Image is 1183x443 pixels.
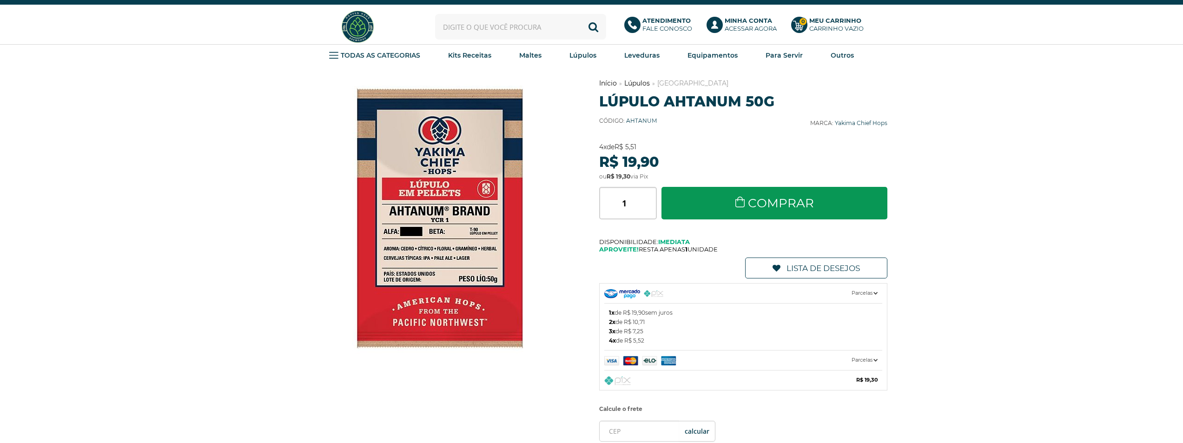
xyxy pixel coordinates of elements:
[766,51,803,60] strong: Para Servir
[599,402,888,416] label: Calcule o frete
[519,51,542,60] strong: Maltes
[642,17,692,33] p: Fale conosco
[609,318,615,325] b: 2x
[599,245,639,253] b: Aproveite!
[604,350,883,370] a: Parcelas
[599,143,636,151] span: de
[569,48,596,62] a: Lúpulos
[809,25,864,33] div: Carrinho Vazio
[745,258,887,278] a: Lista de Desejos
[707,17,782,37] a: Minha ContaAcessar agora
[609,327,643,336] span: de R$ 7,25
[658,238,690,245] b: Imediata
[599,79,617,87] a: Início
[626,117,657,124] span: AHTANUM
[448,51,491,60] strong: Kits Receitas
[809,17,861,24] b: Meu Carrinho
[766,48,803,62] a: Para Servir
[642,17,691,24] b: Atendimento
[852,288,878,298] span: Parcelas
[569,51,596,60] strong: Lúpulos
[810,119,833,126] b: Marca:
[609,309,615,316] b: 1x
[624,17,697,37] a: AtendimentoFale conosco
[831,48,854,62] a: Outros
[687,48,738,62] a: Equipamentos
[852,355,878,365] span: Parcelas
[599,143,607,151] strong: 4x
[657,79,728,87] a: [GEOGRAPHIC_DATA]
[799,18,807,26] strong: 0
[519,48,542,62] a: Maltes
[856,375,878,385] b: R$ 19,30
[329,48,420,62] a: TODAS AS CATEGORIAS
[300,79,579,357] img: Lúpulo Ahtanum 50g
[599,245,888,253] span: Resta apenas unidade
[599,153,659,171] strong: R$ 19,90
[725,17,777,33] p: Acessar agora
[644,290,664,297] img: PIX
[448,48,491,62] a: Kits Receitas
[604,284,883,303] a: Parcelas
[607,173,630,180] strong: R$ 19,30
[599,238,888,245] span: Disponibilidade:
[624,51,660,60] strong: Leveduras
[604,289,640,298] img: Mercado Pago Checkout PRO
[609,328,615,335] b: 3x
[599,117,625,124] b: Código:
[604,356,695,365] img: Mercado Pago
[831,51,854,60] strong: Outros
[624,79,650,87] a: Lúpulos
[835,119,887,126] a: Yakima Chief Hops
[581,14,606,40] button: Buscar
[341,51,420,60] strong: TODAS AS CATEGORIAS
[624,48,660,62] a: Leveduras
[604,376,631,385] img: Pix
[609,308,673,317] span: de R$ 19,90 sem juros
[615,143,636,151] strong: R$ 5,51
[679,421,715,442] button: OK
[609,337,616,344] b: 4x
[599,93,888,110] h1: Lúpulo Ahtanum 50g
[661,187,888,219] a: Comprar
[435,14,606,40] input: Digite o que você procura
[599,421,715,442] input: CEP
[687,51,738,60] strong: Equipamentos
[609,336,644,345] span: de R$ 5,52
[609,317,645,327] span: de R$ 10,71
[685,245,687,253] b: 1
[599,173,648,180] span: ou via Pix
[340,9,375,44] img: Hopfen Haus BrewShop
[725,17,772,24] b: Minha Conta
